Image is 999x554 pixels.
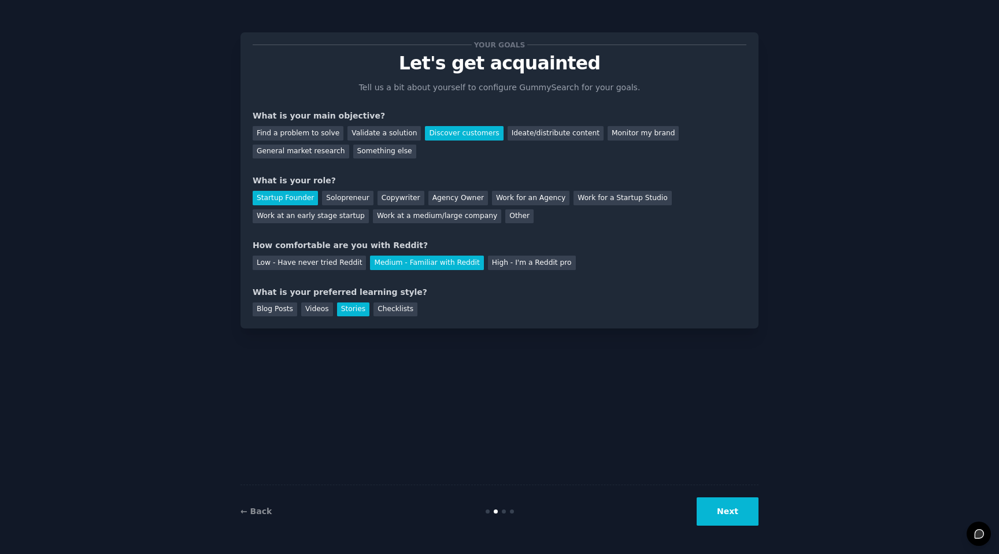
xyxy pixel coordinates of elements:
[428,191,488,205] div: Agency Owner
[240,507,272,516] a: ← Back
[301,302,333,317] div: Videos
[370,256,483,270] div: Medium - Familiar with Reddit
[253,256,366,270] div: Low - Have never tried Reddit
[253,286,746,298] div: What is your preferred learning style?
[253,209,369,224] div: Work at an early stage startup
[373,302,417,317] div: Checklists
[378,191,424,205] div: Copywriter
[337,302,369,317] div: Stories
[488,256,576,270] div: High - I'm a Reddit pro
[322,191,373,205] div: Solopreneur
[253,175,746,187] div: What is your role?
[425,126,503,141] div: Discover customers
[353,145,416,159] div: Something else
[492,191,569,205] div: Work for an Agency
[354,82,645,94] p: Tell us a bit about yourself to configure GummySearch for your goals.
[373,209,501,224] div: Work at a medium/large company
[253,126,343,141] div: Find a problem to solve
[472,39,527,51] span: Your goals
[608,126,679,141] div: Monitor my brand
[253,110,746,122] div: What is your main objective?
[573,191,671,205] div: Work for a Startup Studio
[253,191,318,205] div: Startup Founder
[253,53,746,73] p: Let's get acquainted
[253,145,349,159] div: General market research
[253,302,297,317] div: Blog Posts
[508,126,604,141] div: Ideate/distribute content
[505,209,534,224] div: Other
[697,497,758,526] button: Next
[253,239,746,252] div: How comfortable are you with Reddit?
[347,126,421,141] div: Validate a solution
